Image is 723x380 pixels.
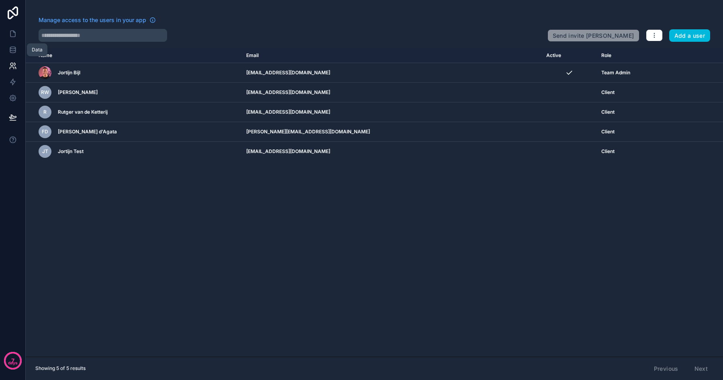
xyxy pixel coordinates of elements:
p: 7 [11,357,14,365]
div: Data [32,47,43,53]
th: Email [241,48,541,63]
span: R [43,109,47,115]
span: RW [41,89,49,96]
td: [EMAIL_ADDRESS][DOMAIN_NAME] [241,102,541,122]
span: Showing 5 of 5 results [35,365,86,372]
span: Jortijn Test [58,148,84,155]
span: Fd [42,129,48,135]
span: Client [601,148,615,155]
th: Role [596,48,683,63]
a: Manage access to the users in your app [39,16,156,24]
span: [PERSON_NAME] d'Agata [58,129,117,135]
td: [EMAIL_ADDRESS][DOMAIN_NAME] [241,83,541,102]
th: Name [26,48,241,63]
td: [PERSON_NAME][EMAIL_ADDRESS][DOMAIN_NAME] [241,122,541,142]
span: [PERSON_NAME] [58,89,98,96]
span: Client [601,129,615,135]
span: Client [601,89,615,96]
td: [EMAIL_ADDRESS][DOMAIN_NAME] [241,142,541,161]
span: Jortijn Bijl [58,69,80,76]
button: Add a user [669,29,711,42]
span: Team Admin [601,69,630,76]
p: days [8,360,18,366]
div: scrollable content [26,48,723,357]
span: Rutger van de Ketterij [58,109,108,115]
span: JT [42,148,48,155]
th: Active [541,48,596,63]
td: [EMAIL_ADDRESS][DOMAIN_NAME] [241,63,541,83]
span: Manage access to the users in your app [39,16,146,24]
span: Client [601,109,615,115]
